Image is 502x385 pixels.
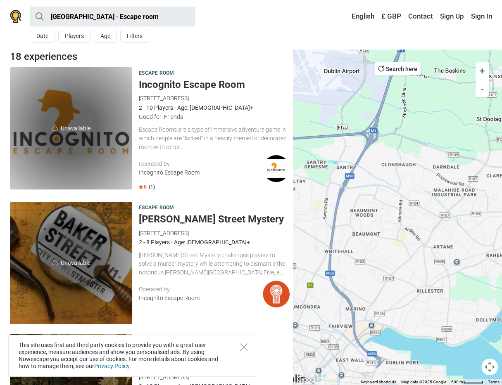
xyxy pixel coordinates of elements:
span: Escape room [139,69,174,78]
div: [STREET_ADDRESS] [139,94,290,103]
img: Nowescape logo [10,10,21,23]
span: Escape room [139,203,174,213]
button: - [476,80,489,97]
img: Incognito Escape Room [263,155,290,182]
div: 2 - 10 Players · Age: [DEMOGRAPHIC_DATA]+ [139,103,290,112]
div: This site uses first and third party cookies to provide you with a great user experience, measure... [8,335,256,377]
span: 5 [139,184,147,190]
button: Keyboard shortcuts [361,379,396,385]
button: Close [240,343,247,351]
div: Incognito Escape Room [139,294,263,302]
span: Unavailable [10,67,132,189]
div: [STREET_ADDRESS] [139,373,290,382]
img: Incognito Escape Room [263,281,290,307]
div: Incognito Escape Room [139,168,263,177]
input: try “London” [30,7,195,26]
a: unavailableUnavailable Incognito Escape Room [10,67,132,189]
button: Map Scale: 500 m per 44 pixels [449,379,485,385]
a: Sign In [469,9,492,24]
div: [STREET_ADDRESS] [139,229,290,238]
button: Date [30,30,55,43]
span: 500 m [451,380,463,384]
a: Privacy Policy [94,363,129,369]
div: [PERSON_NAME] Street Mystery challenges players to solve a murder mystery while attempting to dis... [139,251,290,276]
img: Star [139,185,143,189]
button: Filters [120,30,149,43]
span: (1) [149,184,155,190]
img: English [346,14,352,19]
h5: Incognito Escape Room [139,79,290,91]
img: unavailable [52,125,58,131]
div: 2 - 8 Players · Age: [DEMOGRAPHIC_DATA]+ [139,238,290,247]
button: Age [94,30,117,43]
a: Contact [406,9,435,24]
a: Sign Up [438,9,466,24]
img: unavailable [52,260,58,265]
div: Escape Rooms are a type of immersive adventure game in which people are “locked” in a heavily the... [139,125,290,151]
span: Map data ©2025 Google [401,380,446,384]
img: Google [295,374,322,385]
div: 18 experiences [7,49,293,64]
h5: [PERSON_NAME] Street Mystery [139,213,290,225]
button: + [476,62,489,80]
a: Open this area in Google Maps (opens a new window) [295,374,322,385]
a: English [344,9,376,24]
div: Operated by [139,160,263,168]
button: Map camera controls [481,359,498,375]
span: Unavailable [10,202,132,324]
div: Good for: Friends [139,112,290,121]
button: Search here [375,62,421,76]
a: £ GBP [379,9,403,24]
button: Players [58,30,90,43]
div: Operated by [139,285,263,294]
a: unavailableUnavailable Baker Street Mystery [10,202,132,324]
a: Terms (opens in new tab) [488,380,500,384]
